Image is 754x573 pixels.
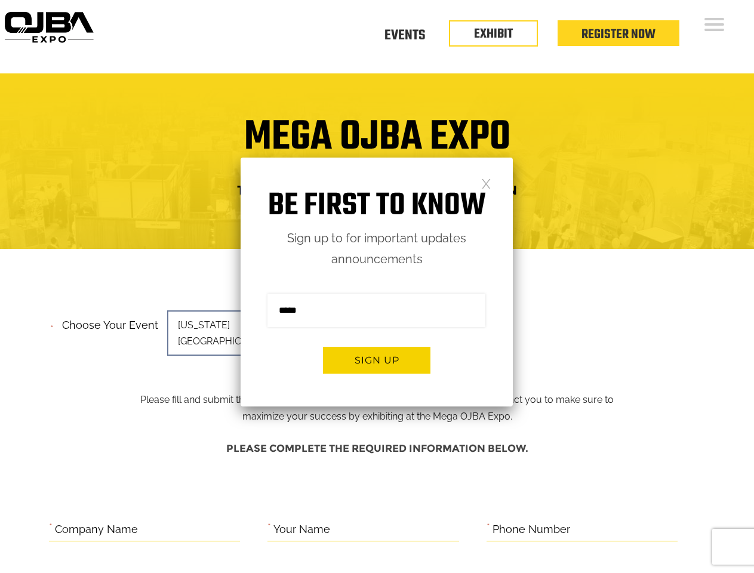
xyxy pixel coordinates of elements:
[241,228,513,270] p: Sign up to for important updates announcements
[9,179,745,201] h4: Trade Show Exhibit Space Application
[55,309,158,335] label: Choose your event
[323,347,430,374] button: Sign up
[493,520,570,539] label: Phone Number
[9,121,745,168] h1: Mega OJBA Expo
[581,24,655,45] a: Register Now
[131,315,623,425] p: Please fill and submit the information below and one of our team members will contact you to make...
[49,437,706,460] h4: Please complete the required information below.
[273,520,330,539] label: Your Name
[167,310,334,356] span: [US_STATE][GEOGRAPHIC_DATA]
[241,187,513,225] h1: Be first to know
[55,520,138,539] label: Company Name
[481,178,491,188] a: Close
[474,24,513,44] a: EXHIBIT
